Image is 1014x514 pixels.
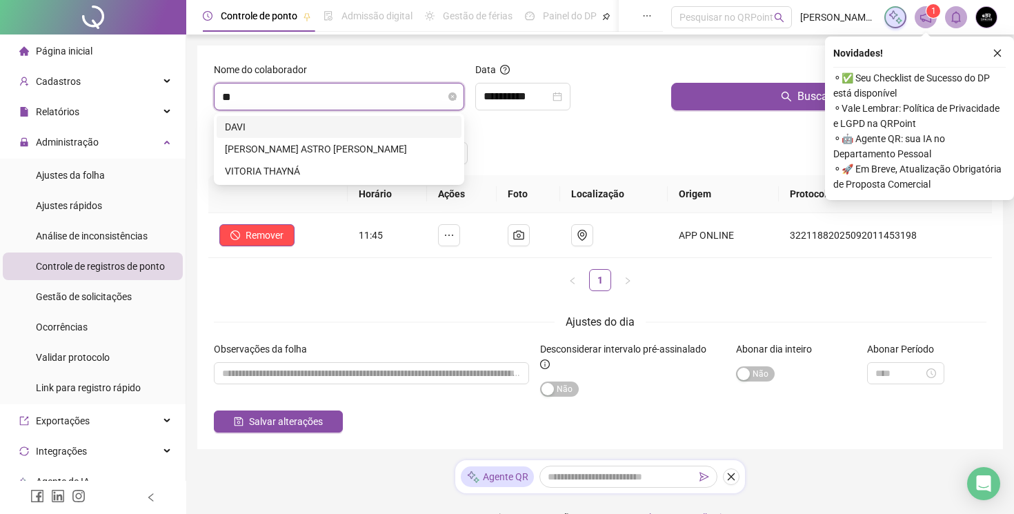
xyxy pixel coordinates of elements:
span: Ajustes rápidos [36,200,102,211]
span: 1 [931,6,936,16]
span: save [234,417,243,426]
span: user-add [19,77,29,86]
span: Link para registro rápido [36,382,141,393]
label: Abonar Período [867,342,943,357]
span: left [568,277,577,285]
span: Relatórios [36,106,79,117]
span: ellipsis [642,11,652,21]
span: notification [919,11,932,23]
sup: 1 [926,4,940,18]
span: Validar protocolo [36,352,110,363]
span: ⚬ 🚀 Em Breve, Atualização Obrigatória de Proposta Comercial [833,161,1006,192]
span: file-done [324,11,333,21]
th: Protocolo [779,175,992,213]
td: APP ONLINE [668,213,778,258]
img: sparkle-icon.fc2bf0ac1784a2077858766a79e2daf3.svg [888,10,903,25]
span: home [19,46,29,56]
label: Nome do colaborador [214,62,316,77]
span: Painel do DP [543,10,597,21]
div: Agente QR [461,466,534,487]
div: DAVI [217,116,461,138]
span: instagram [72,489,86,503]
th: Origem [668,175,778,213]
span: camera [513,230,524,241]
th: Horário [348,175,427,213]
div: Open Intercom Messenger [967,467,1000,500]
span: question-circle [500,65,510,75]
span: Página inicial [36,46,92,57]
span: ⚬ Vale Lembrar: Política de Privacidade e LGPD na QRPoint [833,101,1006,131]
th: Foto [497,175,560,213]
span: Integrações [36,446,87,457]
span: [PERSON_NAME] - BR IPHONE [800,10,876,25]
li: 1 [589,269,611,291]
span: search [774,12,784,23]
div: VITORIA THAYNÁ [225,164,453,179]
span: Administração [36,137,99,148]
span: environment [577,230,588,241]
span: ⚬ 🤖 Agente QR: sua IA no Departamento Pessoal [833,131,1006,161]
span: export [19,416,29,426]
span: pushpin [303,12,311,21]
span: Ajustes da folha [36,170,105,181]
span: info-circle [540,359,550,369]
span: Análise de inconsistências [36,230,148,241]
span: pushpin [602,12,610,21]
th: Localização [560,175,668,213]
span: Controle de ponto [221,10,297,21]
span: Gestão de solicitações [36,291,132,302]
button: right [617,269,639,291]
span: clock-circle [203,11,212,21]
span: Ocorrências [36,322,88,333]
span: Exportações [36,415,90,426]
span: Remover [246,228,284,243]
span: sync [19,446,29,456]
span: Data [475,64,496,75]
button: Buscar registros [671,83,986,110]
span: lock [19,137,29,147]
td: 32211882025092011453198 [779,213,992,258]
span: Desconsiderar intervalo pré-assinalado [540,344,706,355]
span: Gestão de férias [443,10,513,21]
li: Página anterior [561,269,584,291]
span: close-circle [448,92,457,101]
div: DAVI [225,119,453,135]
div: JOSE VICTOR ASTRO SANTOS DA SILVA [217,138,461,160]
span: Agente de IA [36,476,90,487]
span: facebook [30,489,44,503]
span: close [726,472,736,482]
span: left [146,493,156,502]
img: sparkle-icon.fc2bf0ac1784a2077858766a79e2daf3.svg [466,470,480,484]
span: Cadastros [36,76,81,87]
span: Salvar alterações [249,414,323,429]
span: send [699,472,709,482]
button: Salvar alterações [214,411,343,433]
span: search [781,91,792,102]
span: bell [950,11,962,23]
a: 1 [590,270,610,290]
span: linkedin [51,489,65,503]
span: file [19,107,29,117]
label: Abonar dia inteiro [736,342,821,357]
span: ellipsis [444,230,455,241]
span: close [993,48,1002,58]
span: Controle de registros de ponto [36,261,165,272]
span: dashboard [525,11,535,21]
span: right [624,277,632,285]
span: sun [425,11,435,21]
button: left [561,269,584,291]
span: 11:45 [359,230,383,241]
div: VITORIA THAYNÁ [217,160,461,182]
span: Buscar registros [797,88,876,105]
span: Ajustes do dia [566,315,635,328]
div: [PERSON_NAME] ASTRO [PERSON_NAME] [225,141,453,157]
span: Novidades ! [833,46,883,61]
button: Remover [219,224,295,246]
span: ⚬ ✅ Seu Checklist de Sucesso do DP está disponível [833,70,1006,101]
label: Observações da folha [214,342,316,357]
span: stop [230,230,240,240]
img: 77964 [976,7,997,28]
li: Próxima página [617,269,639,291]
th: Ações [427,175,497,213]
span: Admissão digital [341,10,412,21]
